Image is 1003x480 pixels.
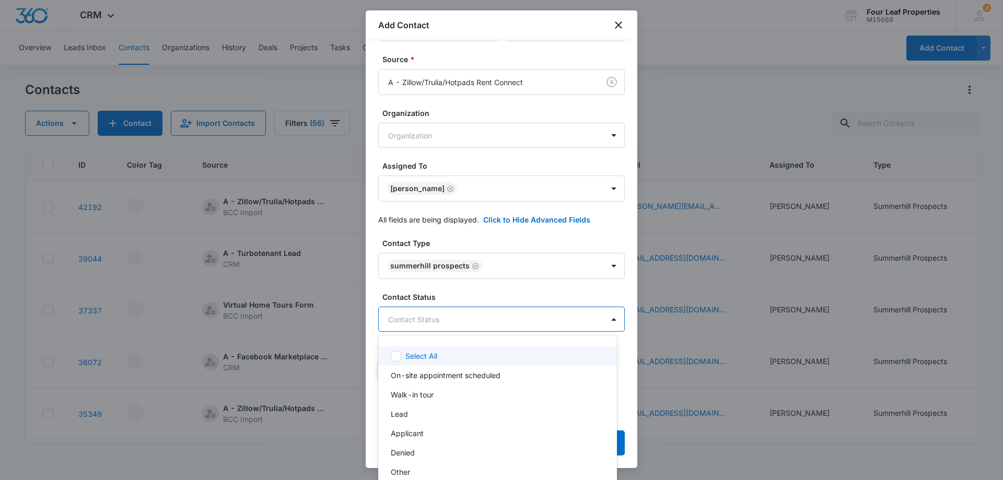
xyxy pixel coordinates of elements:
[391,466,410,477] p: Other
[391,370,500,381] p: On-site appointment scheduled
[391,389,434,400] p: Walk-in tour
[405,350,437,361] p: Select All
[391,408,408,419] p: Lead
[391,428,424,439] p: Applicant
[391,447,415,458] p: Denied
